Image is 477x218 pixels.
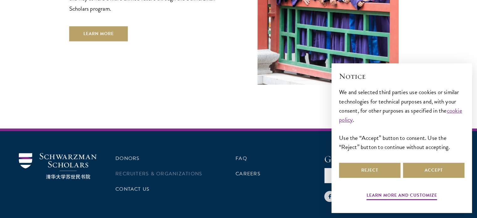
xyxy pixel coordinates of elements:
[339,106,462,124] a: cookie policy
[236,155,247,162] a: FAQ
[19,153,97,179] img: Schwarzman Scholars
[115,170,202,178] a: Recruiters & Organizations
[339,88,464,151] div: We and selected third parties use cookies or similar technologies for technical purposes and, wit...
[339,71,464,82] h2: Notice
[324,153,458,166] h4: Get Program Updates
[115,185,150,193] a: Contact Us
[403,163,464,178] button: Accept
[339,163,400,178] button: Reject
[367,191,437,201] button: Learn more and customize
[324,168,392,183] button: Sign Up
[115,155,140,162] a: Donors
[236,170,261,178] a: Careers
[69,26,128,41] a: Learn More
